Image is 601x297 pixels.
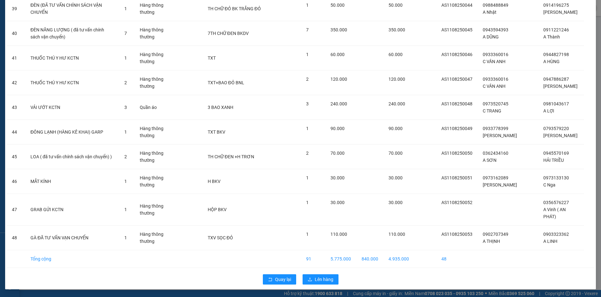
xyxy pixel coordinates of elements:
[388,101,405,106] span: 240.000
[124,31,127,36] span: 7
[356,250,383,268] td: 840.000
[7,70,25,95] td: 42
[124,154,127,159] span: 2
[208,179,221,184] span: H BKV
[483,34,499,39] span: A DŨNG
[135,70,175,95] td: Hàng thông thường
[306,151,309,156] span: 2
[388,27,405,32] span: 350.000
[543,133,578,138] span: [PERSON_NAME]
[330,200,345,205] span: 30.000
[135,144,175,169] td: Hàng thông thường
[268,277,272,282] span: rollback
[436,250,478,268] td: 48
[25,169,119,194] td: MẮT KÍNH
[483,27,508,32] span: 0943594393
[25,46,119,70] td: THUỐC THÚ Y HƯ KCTN
[543,3,569,8] span: 0914196275
[543,207,566,219] span: A Vinh ( AN PHÁT)
[7,169,25,194] td: 46
[301,250,325,268] td: 91
[383,250,414,268] td: 4.935.000
[543,84,578,89] span: [PERSON_NAME]
[543,126,569,131] span: 0793579220
[388,151,403,156] span: 70.000
[441,151,472,156] span: AS1108250050
[441,77,472,82] span: AS1108250047
[330,175,345,180] span: 30.000
[208,105,233,110] span: 3 BAO XANH
[441,126,472,131] span: AS1108250049
[208,31,249,36] span: 7TH CHỮ ĐEN BKDV
[543,10,578,15] span: [PERSON_NAME]
[543,34,560,39] span: A Thành
[388,52,403,57] span: 60.000
[315,276,333,283] span: Lên hàng
[388,126,403,131] span: 90.000
[25,95,119,120] td: VẢI ƯỚT KCTN
[275,276,291,283] span: Quay lại
[306,175,309,180] span: 1
[483,151,508,156] span: 0362434160
[388,77,405,82] span: 120.000
[483,133,517,138] span: [PERSON_NAME]
[25,21,119,46] td: ĐÈN NĂNG LƯỢNG ( đã tư vấn chính sách vận chuyển)
[263,274,296,285] button: rollbackQuay lại
[441,52,472,57] span: AS1108250046
[483,59,505,64] span: C VÂN ANH
[330,27,347,32] span: 350.000
[208,235,233,240] span: TXV SỌC ĐỎ
[388,200,403,205] span: 30.000
[441,232,472,237] span: AS1108250053
[135,46,175,70] td: Hàng thông thường
[483,182,517,187] span: [PERSON_NAME]
[543,239,557,244] span: A LINH
[135,95,175,120] td: Quần áo
[543,52,569,57] span: 0944827198
[483,108,501,113] span: C TRANG
[330,77,347,82] span: 120.000
[483,239,500,244] span: A THỊNH
[25,250,119,268] td: Tổng cộng
[124,105,127,110] span: 3
[306,27,309,32] span: 7
[388,3,403,8] span: 50.000
[543,108,554,113] span: A LỢI
[25,226,119,250] td: GÀ ĐÃ TƯ VẤN VẠN CHUYỂN
[7,120,25,144] td: 44
[7,95,25,120] td: 43
[124,235,127,240] span: 1
[135,21,175,46] td: Hàng thông thường
[483,101,508,106] span: 0973520745
[135,226,175,250] td: Hàng thông thường
[483,175,508,180] span: 0973162089
[25,194,119,226] td: GRAB GỬI KCTN
[483,84,505,89] span: C VÂN ANH
[7,21,25,46] td: 40
[208,207,227,212] span: HỘP BKV
[124,80,127,85] span: 2
[543,101,569,106] span: 0981043617
[7,46,25,70] td: 41
[483,158,497,163] span: A SƠN
[330,101,347,106] span: 240.000
[124,179,127,184] span: 1
[483,77,508,82] span: 0933360016
[543,232,569,237] span: 0903323362
[25,120,119,144] td: ĐÔNG LẠNH (HÀNG KÊ KHAI) GARP
[306,126,309,131] span: 1
[543,158,564,163] span: HẢI TRIỀU
[208,6,261,11] span: TH CHỮ ĐỎ BK TRẮNG ĐỎ
[441,101,472,106] span: AS1108250048
[330,3,345,8] span: 50.000
[208,154,254,159] span: TH CHỮ ĐEN +H TRƠN
[543,175,569,180] span: 0973133130
[303,274,338,285] button: uploadLên hàng
[306,52,309,57] span: 1
[124,207,127,212] span: 1
[135,194,175,226] td: Hàng thông thường
[483,232,508,237] span: 0902707349
[7,194,25,226] td: 47
[330,126,345,131] span: 90.000
[543,27,569,32] span: 0911221246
